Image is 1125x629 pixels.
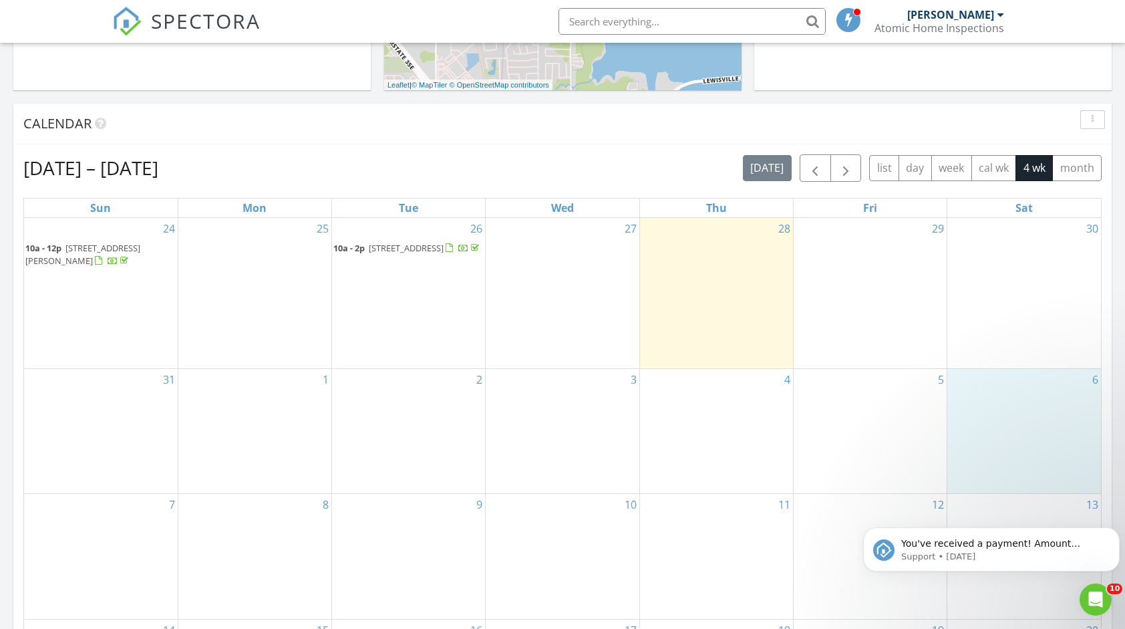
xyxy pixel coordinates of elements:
[486,218,639,369] td: Go to August 27, 2025
[548,199,577,217] a: Wednesday
[112,18,261,46] a: SPECTORA
[160,218,178,239] a: Go to August 24, 2025
[1084,494,1101,515] a: Go to September 13, 2025
[935,369,947,390] a: Go to September 5, 2025
[24,494,178,619] td: Go to September 7, 2025
[384,80,552,91] div: |
[899,155,932,181] button: day
[486,369,639,494] td: Go to September 3, 2025
[1084,218,1101,239] a: Go to August 30, 2025
[25,242,61,254] span: 10a - 12p
[639,494,793,619] td: Go to September 11, 2025
[320,494,331,515] a: Go to September 8, 2025
[160,369,178,390] a: Go to August 31, 2025
[947,494,1101,619] td: Go to September 13, 2025
[622,218,639,239] a: Go to August 27, 2025
[858,499,1125,593] iframe: Intercom notifications message
[793,218,947,369] td: Go to August 29, 2025
[628,369,639,390] a: Go to September 3, 2025
[1080,584,1112,616] iframe: Intercom live chat
[25,242,140,267] span: [STREET_ADDRESS][PERSON_NAME]
[240,199,269,217] a: Monday
[971,155,1017,181] button: cal wk
[782,369,793,390] a: Go to September 4, 2025
[332,369,486,494] td: Go to September 2, 2025
[793,369,947,494] td: Go to September 5, 2025
[468,218,485,239] a: Go to August 26, 2025
[151,7,261,35] span: SPECTORA
[24,218,178,369] td: Go to August 24, 2025
[332,218,486,369] td: Go to August 26, 2025
[178,494,331,619] td: Go to September 8, 2025
[333,242,365,254] span: 10a - 2p
[800,154,831,182] button: Previous
[703,199,730,217] a: Thursday
[743,155,792,181] button: [DATE]
[776,494,793,515] a: Go to September 11, 2025
[639,369,793,494] td: Go to September 4, 2025
[793,494,947,619] td: Go to September 12, 2025
[1090,369,1101,390] a: Go to September 6, 2025
[333,242,482,254] a: 10a - 2p [STREET_ADDRESS]
[450,81,549,89] a: © OpenStreetMap contributors
[412,81,448,89] a: © MapTiler
[178,218,331,369] td: Go to August 25, 2025
[396,199,421,217] a: Tuesday
[25,241,176,269] a: 10a - 12p [STREET_ADDRESS][PERSON_NAME]
[860,199,880,217] a: Friday
[387,81,410,89] a: Leaflet
[947,218,1101,369] td: Go to August 30, 2025
[874,21,1004,35] div: Atomic Home Inspections
[23,154,158,181] h2: [DATE] – [DATE]
[1107,584,1122,594] span: 10
[474,494,485,515] a: Go to September 9, 2025
[369,242,444,254] span: [STREET_ADDRESS]
[869,155,899,181] button: list
[947,369,1101,494] td: Go to September 6, 2025
[320,369,331,390] a: Go to September 1, 2025
[486,494,639,619] td: Go to September 10, 2025
[24,369,178,494] td: Go to August 31, 2025
[1013,199,1035,217] a: Saturday
[907,8,994,21] div: [PERSON_NAME]
[931,155,972,181] button: week
[23,114,92,132] span: Calendar
[178,369,331,494] td: Go to September 1, 2025
[622,494,639,515] a: Go to September 10, 2025
[1052,155,1102,181] button: month
[639,218,793,369] td: Go to August 28, 2025
[25,242,140,267] a: 10a - 12p [STREET_ADDRESS][PERSON_NAME]
[558,8,826,35] input: Search everything...
[166,494,178,515] a: Go to September 7, 2025
[776,218,793,239] a: Go to August 28, 2025
[830,154,862,182] button: Next
[88,199,114,217] a: Sunday
[333,241,484,257] a: 10a - 2p [STREET_ADDRESS]
[1015,155,1053,181] button: 4 wk
[929,218,947,239] a: Go to August 29, 2025
[314,218,331,239] a: Go to August 25, 2025
[112,7,142,36] img: The Best Home Inspection Software - Spectora
[332,494,486,619] td: Go to September 9, 2025
[929,494,947,515] a: Go to September 12, 2025
[474,369,485,390] a: Go to September 2, 2025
